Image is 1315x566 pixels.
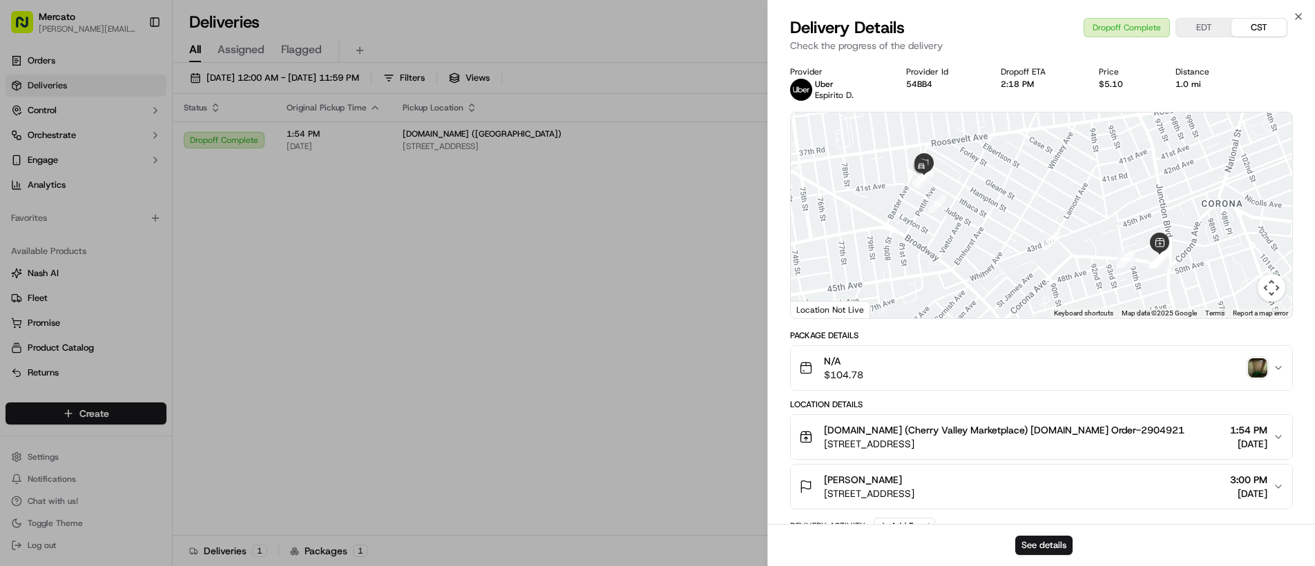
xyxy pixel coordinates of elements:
[906,79,932,90] button: 54BB4
[97,233,167,244] a: Powered byPylon
[1001,79,1076,90] div: 2:18 PM
[14,55,251,77] p: Welcome 👋
[791,346,1292,390] button: N/A$104.78photo_proof_of_delivery image
[928,195,946,213] div: 11
[824,354,863,368] span: N/A
[790,17,905,39] span: Delivery Details
[1230,423,1267,437] span: 1:54 PM
[117,202,128,213] div: 💻
[791,301,870,318] div: Location Not Live
[874,518,935,534] button: Add Event
[912,169,930,187] div: 13
[1151,251,1169,269] div: 8
[824,368,863,382] span: $104.78
[790,399,1293,410] div: Location Details
[790,39,1293,52] p: Check the progress of the delivery
[1122,309,1197,317] span: Map data ©2025 Google
[1233,309,1288,317] a: Report a map error
[790,520,865,531] div: Delivery Activity
[794,300,840,318] img: Google
[14,14,41,41] img: Nash
[916,170,934,188] div: 12
[1175,79,1240,90] div: 1.0 mi
[791,415,1292,459] button: [DOMAIN_NAME] (Cherry Valley Marketplace) [DOMAIN_NAME] Order-2904921[STREET_ADDRESS]1:54 PM[DATE]
[1175,66,1240,77] div: Distance
[1152,251,1170,269] div: 7
[1230,473,1267,487] span: 3:00 PM
[1258,274,1285,302] button: Map camera controls
[790,330,1293,341] div: Package Details
[1205,309,1225,317] a: Terms (opens in new tab)
[1231,19,1287,37] button: CST
[36,89,249,104] input: Got a question? Start typing here...
[1149,251,1167,269] div: 6
[1230,487,1267,500] span: [DATE]
[790,79,812,101] img: uber-new-logo.jpeg
[1176,19,1231,37] button: EDT
[47,132,227,146] div: Start new chat
[47,146,175,157] div: We're available if you need us!
[790,66,884,77] div: Provider
[137,234,167,244] span: Pylon
[28,200,106,214] span: Knowledge Base
[131,200,222,214] span: API Documentation
[824,487,914,500] span: [STREET_ADDRESS]
[1230,437,1267,451] span: [DATE]
[111,195,227,219] a: 💻API Documentation
[14,202,25,213] div: 📗
[1117,251,1135,269] div: 9
[1099,66,1153,77] div: Price
[1042,232,1060,250] div: 10
[1015,536,1073,555] button: See details
[235,136,251,153] button: Start new chat
[824,423,1184,437] span: [DOMAIN_NAME] (Cherry Valley Marketplace) [DOMAIN_NAME] Order-2904921
[794,300,840,318] a: Open this area in Google Maps (opens a new window)
[791,465,1292,509] button: [PERSON_NAME][STREET_ADDRESS]3:00 PM[DATE]
[906,66,979,77] div: Provider Id
[824,437,1184,451] span: [STREET_ADDRESS]
[1001,66,1076,77] div: Dropoff ETA
[1054,309,1113,318] button: Keyboard shortcuts
[824,473,902,487] span: [PERSON_NAME]
[815,79,854,90] p: Uber
[1248,358,1267,378] img: photo_proof_of_delivery image
[8,195,111,219] a: 📗Knowledge Base
[1099,79,1153,90] div: $5.10
[815,90,854,101] span: Espirito D.
[14,132,39,157] img: 1736555255976-a54dd68f-1ca7-489b-9aae-adbdc363a1c4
